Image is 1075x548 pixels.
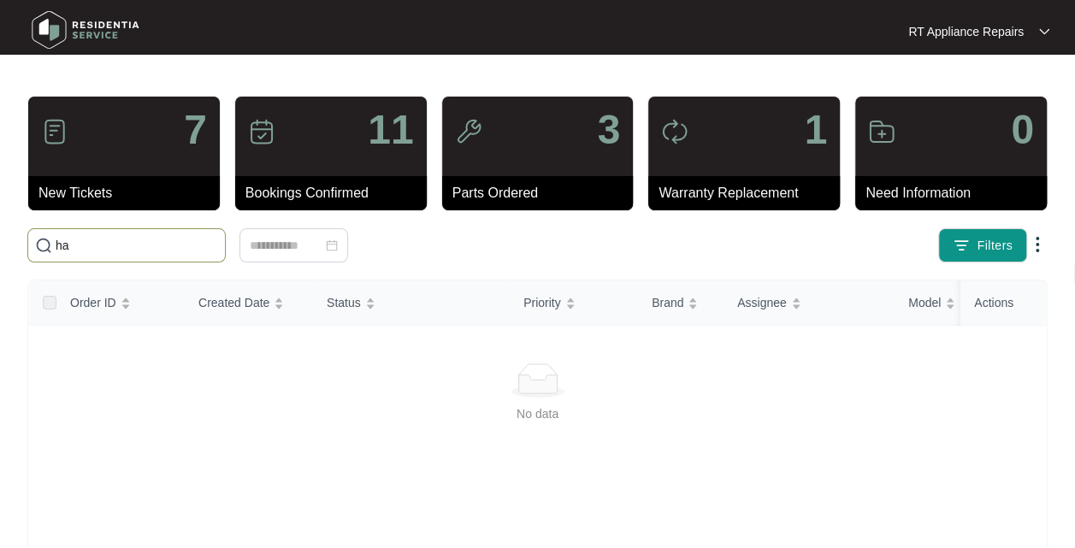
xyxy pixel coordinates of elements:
th: Order ID [56,280,185,326]
p: 0 [1011,109,1034,150]
img: residentia service logo [26,4,145,56]
div: No data [50,404,1025,423]
img: filter icon [953,237,970,254]
th: Model [895,280,1066,326]
img: icon [248,118,275,145]
p: Need Information [865,183,1047,203]
span: Created Date [198,293,269,312]
span: Model [908,293,941,312]
p: 1 [804,109,827,150]
p: 11 [368,109,413,150]
img: dropdown arrow [1039,27,1049,36]
p: New Tickets [38,183,220,203]
p: 3 [598,109,621,150]
th: Brand [638,280,724,326]
p: RT Appliance Repairs [908,23,1024,40]
th: Created Date [185,280,313,326]
img: search-icon [35,237,52,254]
p: Parts Ordered [452,183,634,203]
input: Search by Order Id, Assignee Name, Customer Name, Brand and Model [56,236,218,255]
th: Status [313,280,510,326]
th: Assignee [724,280,895,326]
span: Status [327,293,361,312]
span: Filters [977,237,1013,255]
span: Order ID [70,293,116,312]
th: Actions [960,280,1046,326]
p: Warranty Replacement [659,183,840,203]
button: filter iconFilters [938,228,1027,262]
img: icon [41,118,68,145]
th: Priority [510,280,638,326]
span: Assignee [737,293,787,312]
img: dropdown arrow [1027,234,1048,255]
span: Priority [523,293,561,312]
img: icon [661,118,688,145]
span: Brand [652,293,683,312]
img: icon [868,118,895,145]
p: 7 [184,109,207,150]
img: icon [455,118,482,145]
p: Bookings Confirmed [245,183,427,203]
